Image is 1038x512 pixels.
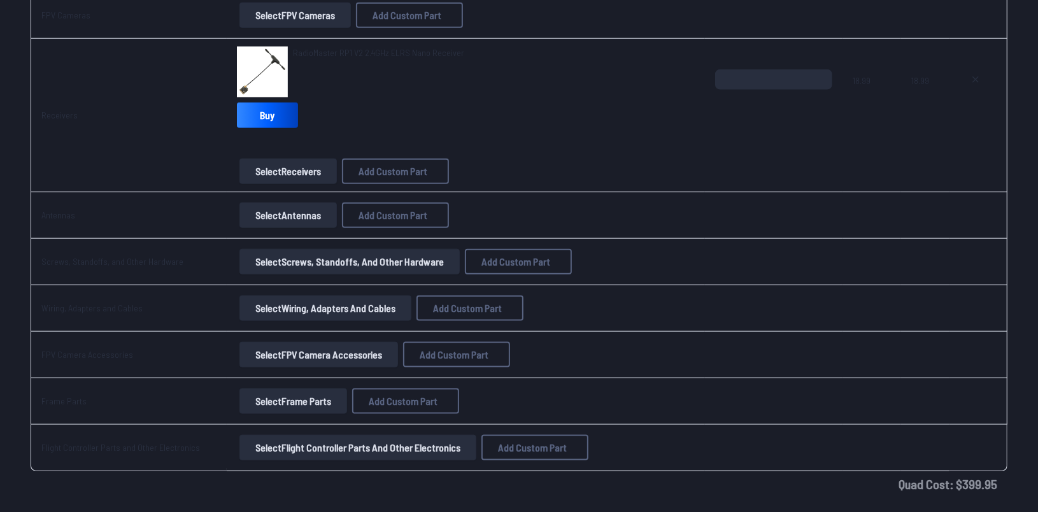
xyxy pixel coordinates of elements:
[237,249,462,274] a: SelectScrews, Standoffs, and Other Hardware
[342,159,449,184] button: Add Custom Part
[41,256,183,267] a: Screws, Standoffs, and Other Hardware
[41,210,75,220] a: Antennas
[237,342,401,367] a: SelectFPV Camera Accessories
[239,295,411,321] button: SelectWiring, Adapters and Cables
[465,249,572,274] button: Add Custom Part
[237,103,298,128] a: Buy
[481,257,550,267] span: Add Custom Part
[237,388,350,414] a: SelectFrame Parts
[239,342,398,367] button: SelectFPV Camera Accessories
[239,3,351,28] button: SelectFPV Cameras
[239,203,337,228] button: SelectAntennas
[239,388,347,414] button: SelectFrame Parts
[420,350,488,360] span: Add Custom Part
[342,203,449,228] button: Add Custom Part
[239,435,476,460] button: SelectFlight Controller Parts and Other Electronics
[41,395,87,406] a: Frame Parts
[237,295,414,321] a: SelectWiring, Adapters and Cables
[41,442,200,453] a: Flight Controller Parts and Other Electronics
[237,46,288,97] img: image
[237,159,339,184] a: SelectReceivers
[853,69,891,131] span: 18.99
[293,46,464,59] a: RadioMaster RP1 V2 2.4GHz ELRS Nano Receiver
[41,10,90,20] a: FPV Cameras
[403,342,510,367] button: Add Custom Part
[293,47,464,58] span: RadioMaster RP1 V2 2.4GHz ELRS Nano Receiver
[481,435,588,460] button: Add Custom Part
[359,210,427,220] span: Add Custom Part
[239,249,460,274] button: SelectScrews, Standoffs, and Other Hardware
[911,69,939,131] span: 18.99
[369,396,437,406] span: Add Custom Part
[237,3,353,28] a: SelectFPV Cameras
[352,388,459,414] button: Add Custom Part
[41,110,78,120] a: Receivers
[237,435,479,460] a: SelectFlight Controller Parts and Other Electronics
[359,166,427,176] span: Add Custom Part
[416,295,523,321] button: Add Custom Part
[433,303,502,313] span: Add Custom Part
[373,10,441,20] span: Add Custom Part
[237,203,339,228] a: SelectAntennas
[498,443,567,453] span: Add Custom Part
[239,159,337,184] button: SelectReceivers
[356,3,463,28] button: Add Custom Part
[41,349,133,360] a: FPV Camera Accessories
[31,471,1007,497] td: Quad Cost: $ 399.95
[41,302,143,313] a: Wiring, Adapters and Cables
